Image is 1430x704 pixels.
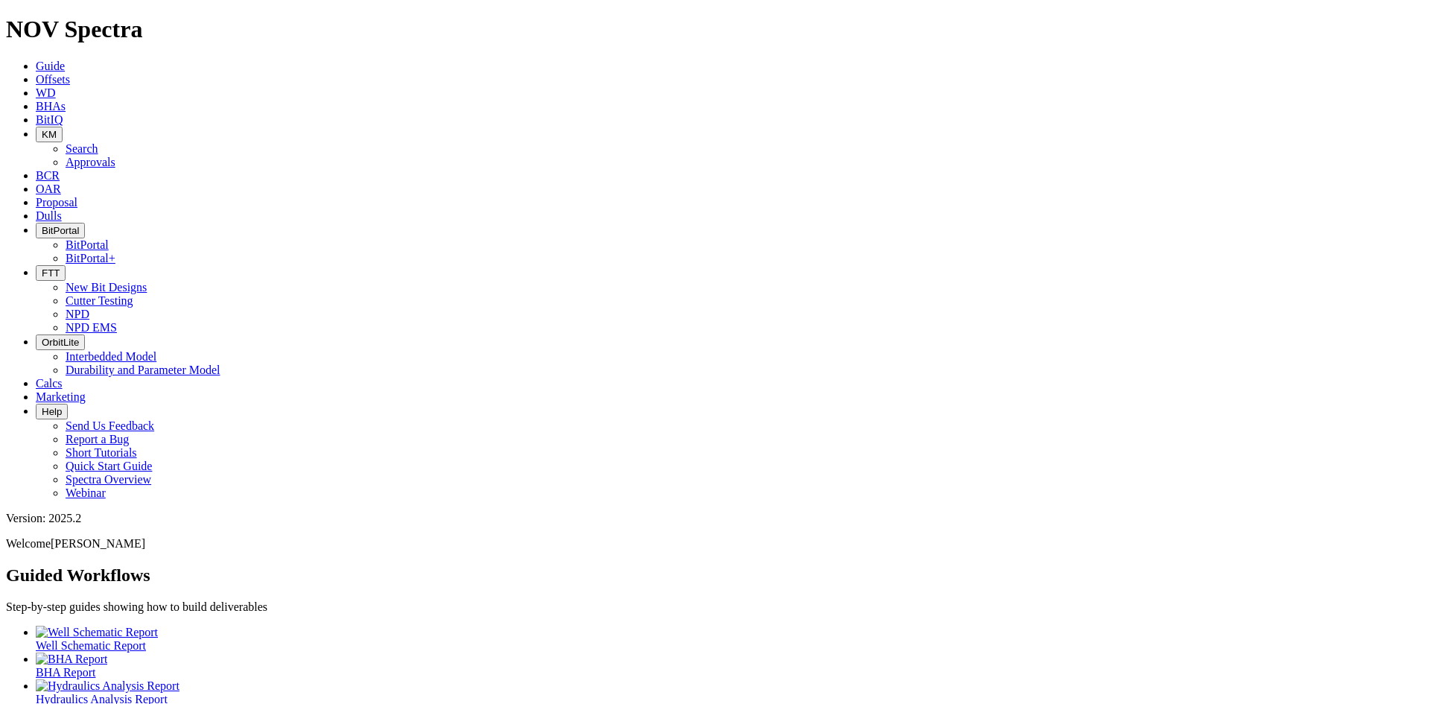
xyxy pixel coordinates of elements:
a: Proposal [36,196,77,209]
span: BHA Report [36,666,95,679]
a: BHAs [36,100,66,112]
span: Well Schematic Report [36,639,146,652]
a: Webinar [66,486,106,499]
a: Well Schematic Report Well Schematic Report [36,626,1424,652]
a: BHA Report BHA Report [36,653,1424,679]
a: BitIQ [36,113,63,126]
a: Search [66,142,98,155]
a: Durability and Parameter Model [66,364,220,376]
button: FTT [36,265,66,281]
span: FTT [42,267,60,279]
a: Dulls [36,209,62,222]
a: OAR [36,183,61,195]
h1: NOV Spectra [6,16,1424,43]
button: OrbitLite [36,334,85,350]
a: Approvals [66,156,115,168]
p: Welcome [6,537,1424,551]
a: Calcs [36,377,63,390]
a: Offsets [36,73,70,86]
a: Marketing [36,390,86,403]
button: BitPortal [36,223,85,238]
a: Interbedded Model [66,350,156,363]
button: Help [36,404,68,419]
a: BitPortal+ [66,252,115,264]
span: Help [42,406,62,417]
img: BHA Report [36,653,107,666]
a: Guide [36,60,65,72]
span: OrbitLite [42,337,79,348]
a: BitPortal [66,238,109,251]
span: [PERSON_NAME] [51,537,145,550]
a: NPD EMS [66,321,117,334]
a: BCR [36,169,60,182]
div: Version: 2025.2 [6,512,1424,525]
p: Step-by-step guides showing how to build deliverables [6,600,1424,614]
a: Quick Start Guide [66,460,152,472]
span: BitPortal [42,225,79,236]
a: Short Tutorials [66,446,137,459]
h2: Guided Workflows [6,565,1424,586]
a: Spectra Overview [66,473,151,486]
a: New Bit Designs [66,281,147,294]
a: Send Us Feedback [66,419,154,432]
img: Hydraulics Analysis Report [36,679,179,693]
a: Report a Bug [66,433,129,445]
button: KM [36,127,63,142]
span: KM [42,129,57,140]
a: WD [36,86,56,99]
img: Well Schematic Report [36,626,158,639]
a: NPD [66,308,89,320]
a: Cutter Testing [66,294,133,307]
